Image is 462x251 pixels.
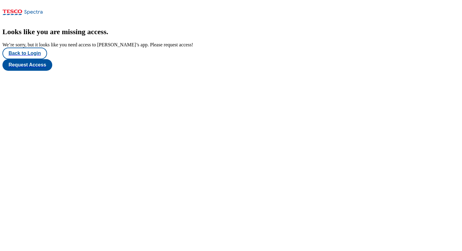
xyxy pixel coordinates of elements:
div: We’re sorry, but it looks like you need access to [PERSON_NAME]’s app. Please request access! [2,42,460,48]
h2: Looks like you are missing access [2,28,460,36]
span: . [106,28,108,36]
button: Back to Login [2,48,47,59]
button: Request Access [2,59,52,71]
a: Back to Login [2,48,460,59]
a: Request Access [2,59,460,71]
